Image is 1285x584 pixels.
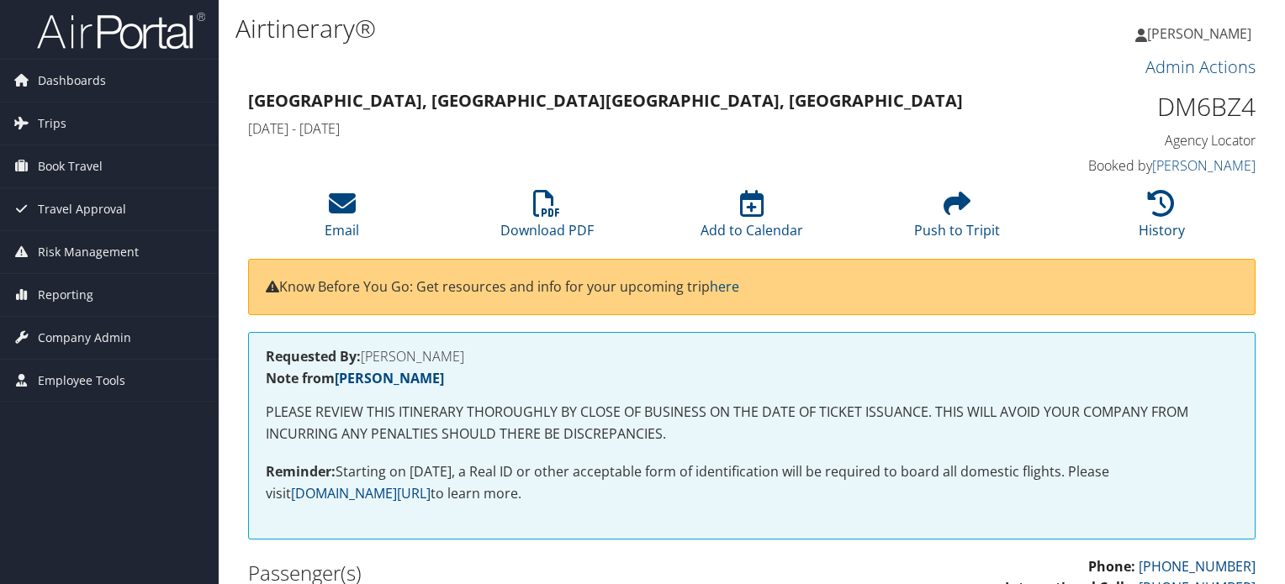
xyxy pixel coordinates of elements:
[335,369,444,387] a: [PERSON_NAME]
[1139,557,1256,576] a: [PHONE_NUMBER]
[38,103,66,145] span: Trips
[1088,557,1135,576] strong: Phone:
[37,11,205,50] img: airportal-logo.png
[266,369,444,387] strong: Note from
[701,199,803,239] a: Add to Calendar
[1139,199,1185,239] a: History
[266,402,1238,445] p: PLEASE REVIEW THIS ITINERARY THOROUGHLY BY CLOSE OF BUSINESS ON THE DATE OF TICKET ISSUANCE. THIS...
[248,89,963,112] strong: [GEOGRAPHIC_DATA], [GEOGRAPHIC_DATA] [GEOGRAPHIC_DATA], [GEOGRAPHIC_DATA]
[38,360,125,402] span: Employee Tools
[1147,24,1251,43] span: [PERSON_NAME]
[1023,89,1256,124] h1: DM6BZ4
[291,484,431,502] a: [DOMAIN_NAME][URL]
[1152,156,1256,175] a: [PERSON_NAME]
[1023,156,1256,175] h4: Booked by
[266,347,361,366] strong: Requested By:
[248,119,997,138] h4: [DATE] - [DATE]
[266,276,1238,298] p: Know Before You Go: Get resources and info for your upcoming trip
[710,277,739,296] a: here
[1023,131,1256,150] h4: Agency Locator
[325,199,359,239] a: Email
[38,145,103,187] span: Book Travel
[1135,8,1268,59] a: [PERSON_NAME]
[38,231,139,273] span: Risk Management
[38,188,126,230] span: Travel Approval
[38,274,93,316] span: Reporting
[500,199,594,239] a: Download PDF
[266,461,1238,504] p: Starting on [DATE], a Real ID or other acceptable form of identification will be required to boar...
[38,60,106,102] span: Dashboards
[266,350,1238,363] h4: [PERSON_NAME]
[266,462,336,481] strong: Reminder:
[914,199,1000,239] a: Push to Tripit
[1145,55,1256,78] a: Admin Actions
[38,317,131,359] span: Company Admin
[235,11,924,46] h1: Airtinerary®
